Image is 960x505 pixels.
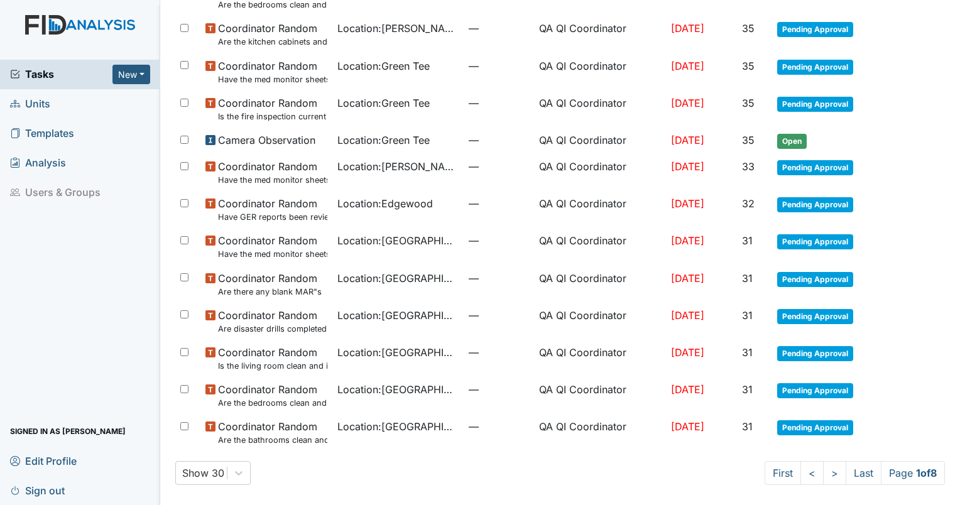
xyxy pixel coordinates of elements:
[777,160,853,175] span: Pending Approval
[337,159,459,174] span: Location : [PERSON_NAME]
[846,461,881,485] a: Last
[218,345,327,372] span: Coordinator Random Is the living room clean and in good repair?
[777,420,853,435] span: Pending Approval
[777,346,853,361] span: Pending Approval
[800,461,824,485] a: <
[337,382,459,397] span: Location : [GEOGRAPHIC_DATA]
[218,271,322,298] span: Coordinator Random Are there any blank MAR"s
[777,60,853,75] span: Pending Approval
[10,67,112,82] a: Tasks
[469,233,529,248] span: —
[337,95,430,111] span: Location : Green Tee
[671,160,704,173] span: [DATE]
[182,465,224,481] div: Show 30
[742,309,753,322] span: 31
[671,60,704,72] span: [DATE]
[534,414,666,451] td: QA QI Coordinator
[534,377,666,414] td: QA QI Coordinator
[469,345,529,360] span: —
[742,60,755,72] span: 35
[534,191,666,228] td: QA QI Coordinator
[218,174,327,186] small: Have the med monitor sheets been filled out?
[337,419,459,434] span: Location : [GEOGRAPHIC_DATA]
[777,234,853,249] span: Pending Approval
[218,434,327,446] small: Are the bathrooms clean and in good repair?
[10,153,66,173] span: Analysis
[218,248,327,260] small: Have the med monitor sheets been filled out?
[765,461,801,485] a: First
[534,266,666,303] td: QA QI Coordinator
[742,134,755,146] span: 35
[916,467,937,479] strong: 1 of 8
[881,461,945,485] span: Page
[742,160,755,173] span: 33
[337,233,459,248] span: Location : [GEOGRAPHIC_DATA]
[218,419,327,446] span: Coordinator Random Are the bathrooms clean and in good repair?
[218,233,327,260] span: Coordinator Random Have the med monitor sheets been filled out?
[534,53,666,90] td: QA QI Coordinator
[534,154,666,191] td: QA QI Coordinator
[218,308,327,335] span: Coordinator Random Are disaster drills completed as scheduled?
[742,197,755,210] span: 32
[777,22,853,37] span: Pending Approval
[777,134,807,149] span: Open
[337,196,433,211] span: Location : Edgewood
[671,134,704,146] span: [DATE]
[337,345,459,360] span: Location : [GEOGRAPHIC_DATA]
[10,421,126,441] span: Signed in as [PERSON_NAME]
[534,128,666,154] td: QA QI Coordinator
[337,58,430,73] span: Location : Green Tee
[218,360,327,372] small: Is the living room clean and in good repair?
[337,133,430,148] span: Location : Green Tee
[671,234,704,247] span: [DATE]
[469,382,529,397] span: —
[10,481,65,500] span: Sign out
[218,159,327,186] span: Coordinator Random Have the med monitor sheets been filled out?
[218,323,327,335] small: Are disaster drills completed as scheduled?
[218,21,327,48] span: Coordinator Random Are the kitchen cabinets and floors clean?
[218,36,327,48] small: Are the kitchen cabinets and floors clean?
[10,94,50,114] span: Units
[777,272,853,287] span: Pending Approval
[742,97,755,109] span: 35
[765,461,945,485] nav: task-pagination
[218,211,327,223] small: Have GER reports been reviewed by managers within 72 hours of occurrence?
[534,340,666,377] td: QA QI Coordinator
[742,383,753,396] span: 31
[218,382,327,409] span: Coordinator Random Are the bedrooms clean and in good repair?
[469,196,529,211] span: —
[671,420,704,433] span: [DATE]
[218,397,327,409] small: Are the bedrooms clean and in good repair?
[337,308,459,323] span: Location : [GEOGRAPHIC_DATA]
[10,124,74,143] span: Templates
[671,97,704,109] span: [DATE]
[671,309,704,322] span: [DATE]
[671,383,704,396] span: [DATE]
[469,308,529,323] span: —
[671,22,704,35] span: [DATE]
[337,271,459,286] span: Location : [GEOGRAPHIC_DATA]
[218,73,327,85] small: Have the med monitor sheets been filled out?
[777,383,853,398] span: Pending Approval
[218,58,327,85] span: Coordinator Random Have the med monitor sheets been filled out?
[742,234,753,247] span: 31
[777,97,853,112] span: Pending Approval
[671,346,704,359] span: [DATE]
[671,197,704,210] span: [DATE]
[469,58,529,73] span: —
[469,271,529,286] span: —
[469,419,529,434] span: —
[742,420,753,433] span: 31
[218,133,315,148] span: Camera Observation
[337,21,459,36] span: Location : [PERSON_NAME]
[469,95,529,111] span: —
[218,95,327,122] span: Coordinator Random Is the fire inspection current (from the Fire Marshall)?
[777,309,853,324] span: Pending Approval
[534,228,666,265] td: QA QI Coordinator
[469,21,529,36] span: —
[218,111,327,122] small: Is the fire inspection current (from the Fire [PERSON_NAME])?
[742,22,755,35] span: 35
[823,461,846,485] a: >
[534,90,666,128] td: QA QI Coordinator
